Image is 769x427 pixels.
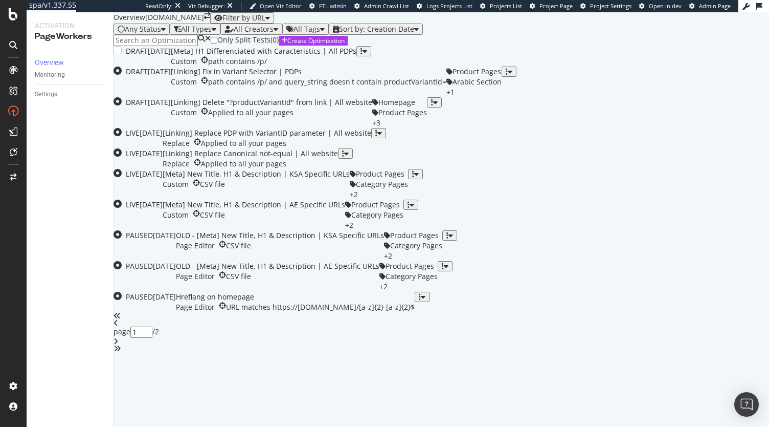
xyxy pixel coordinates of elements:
[171,46,356,56] div: [Meta] H1 Differenciated with Caracteristics | All PDPs
[351,210,403,220] span: Category Pages
[379,282,388,292] div: + 2
[319,2,347,10] span: FTL admin
[372,97,427,108] div: neutral label
[217,35,270,46] div: Only Split Tests
[639,2,682,10] a: Open in dev
[126,97,148,108] div: DRAFT
[226,271,251,282] div: CSV file
[372,108,427,118] div: neutral label
[35,89,106,100] a: Settings
[378,108,427,117] span: Product Pages
[126,67,148,77] div: DRAFT
[200,179,225,189] div: CSV file
[384,251,392,261] div: + 2
[176,230,384,241] div: OLD - [Meta] New Title, H1 & Description | KSA Specific URLs
[114,312,769,319] div: angles-left
[176,302,215,312] span: Page Editor
[163,179,189,189] div: neutral label
[350,179,408,189] div: neutral label
[390,230,439,240] span: Product Pages
[126,200,140,210] div: LIVE
[163,138,190,148] span: Replace
[208,108,293,118] div: Applied to all your pages
[446,67,502,77] div: neutral label
[649,2,682,10] span: Open in dev
[35,57,106,68] a: Overview
[114,338,769,345] div: angle-right
[163,210,189,220] div: neutral label
[590,2,631,10] span: Project Settings
[126,261,153,271] div: PAUSED
[699,2,731,10] span: Admin Page
[480,2,522,10] a: Projects List
[379,261,438,271] div: neutral label
[163,128,371,138] div: [Linking] Replace PDP with VariantID parameter | All website
[386,261,434,271] span: Product Pages
[226,241,251,251] div: CSV file
[153,292,176,302] div: [DATE]
[539,2,573,10] span: Project Page
[171,67,446,77] div: [Linking] Fix in Variant Selector | PDPs
[339,25,414,33] div: Sort by: Creation Date
[125,25,161,33] div: Any Status
[234,25,274,33] div: All Creators
[163,179,189,189] span: Custom
[35,70,106,80] a: Monitoring
[354,2,409,10] a: Admin Crawl List
[181,25,212,33] div: All Types
[35,31,105,42] div: PageWorkers
[390,241,442,250] span: Category Pages
[145,2,173,10] div: ReadOnly:
[170,24,220,35] button: All Types
[140,148,163,159] div: [DATE]
[201,159,286,169] div: Applied to all your pages
[176,271,215,282] div: neutral label
[379,271,438,282] div: neutral label
[222,14,265,22] div: Filter by URL
[350,169,408,179] div: neutral label
[171,56,197,66] span: Custom
[426,2,472,10] span: Logs Projects List
[171,56,197,67] div: neutral label
[446,87,455,97] div: + 1
[126,148,140,159] div: LIVE
[148,97,171,108] div: [DATE]
[350,189,358,200] div: + 2
[163,169,350,179] div: [Meta] New Title, H1 & Description | KSA Specific URLs
[163,200,345,210] div: [Meta] New Title, H1 & Description | AE Specific URLs
[188,2,225,10] div: Viz Debugger:
[210,12,274,24] button: Filter by URL
[114,327,769,338] div: page / 2
[734,392,759,417] div: Open Intercom Messenger
[530,2,573,10] a: Project Page
[364,2,409,10] span: Admin Crawl List
[200,210,225,220] div: CSV file
[140,169,163,179] div: [DATE]
[356,179,408,189] span: Category Pages
[171,97,372,108] div: [Linking] Delete "?productVariantId" from link | All website
[309,2,347,10] a: FTL admin
[114,24,170,35] button: Any Status
[176,241,215,251] div: neutral label
[208,56,267,67] div: path contains /p/
[417,2,472,10] a: Logs Projects List
[114,12,145,23] div: Overview
[126,292,153,302] div: PAUSED
[148,67,171,77] div: [DATE]
[163,159,190,168] span: Replace
[446,77,502,87] div: neutral label
[163,148,338,159] div: [Linking] Replace Canonical not-equal | All website
[201,138,286,148] div: Applied to all your pages
[35,89,57,100] div: Settings
[171,77,197,87] span: Custom
[329,24,423,35] button: Sort by: Creation Date
[171,77,197,87] div: neutral label
[378,97,415,107] span: Homepage
[372,118,380,128] div: + 3
[153,261,176,271] div: [DATE]
[176,302,215,312] div: neutral label
[208,77,446,87] div: path contains /p/ and query_string doesn't contain productVariantId=
[114,35,198,46] input: Search an Optimization
[270,35,279,46] div: ( 0 )
[453,67,501,76] span: Product Pages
